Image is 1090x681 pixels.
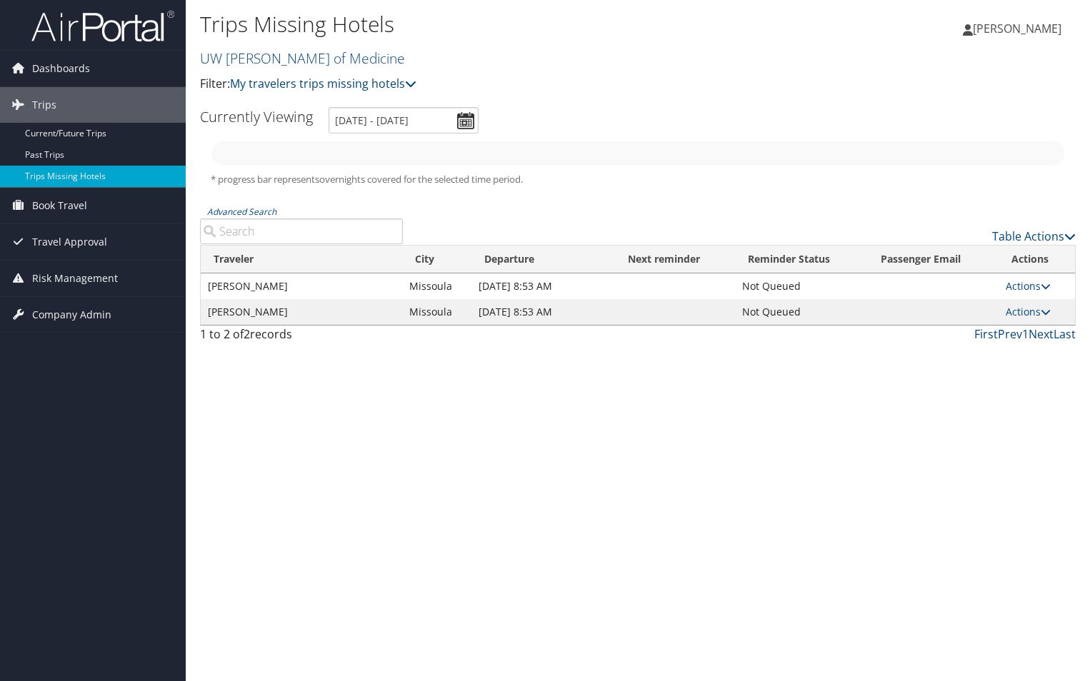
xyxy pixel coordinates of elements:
[31,9,174,43] img: airportal-logo.png
[471,299,615,325] td: [DATE] 8:53 AM
[244,326,250,342] span: 2
[200,107,313,126] h3: Currently Viewing
[1022,326,1029,342] a: 1
[200,75,784,94] p: Filter:
[402,299,471,325] td: Missoula
[735,246,869,273] th: Reminder Status
[1054,326,1076,342] a: Last
[32,224,107,260] span: Travel Approval
[211,173,1065,186] h5: * progress bar represents overnights covered for the selected time period.
[32,188,87,223] span: Book Travel
[201,299,402,325] td: [PERSON_NAME]
[963,7,1076,50] a: [PERSON_NAME]
[615,246,734,273] th: Next reminder
[201,273,402,299] td: [PERSON_NAME]
[32,87,56,123] span: Trips
[200,218,403,244] input: Advanced Search
[200,326,403,350] div: 1 to 2 of records
[471,246,615,273] th: Departure: activate to sort column descending
[992,228,1076,244] a: Table Actions
[1006,305,1051,318] a: Actions
[999,246,1075,273] th: Actions
[735,299,869,325] td: Not Queued
[32,261,118,296] span: Risk Management
[471,273,615,299] td: [DATE] 8:53 AM
[230,76,416,91] a: My travelers trips missing hotels
[329,107,479,133] input: [DATE] - [DATE]
[868,246,999,273] th: Passenger Email: activate to sort column ascending
[201,246,402,273] th: Traveler: activate to sort column ascending
[974,326,998,342] a: First
[998,326,1022,342] a: Prev
[207,206,276,218] a: Advanced Search
[735,273,869,299] td: Not Queued
[32,297,111,333] span: Company Admin
[1006,279,1051,293] a: Actions
[200,49,409,68] a: UW [PERSON_NAME] of Medicine
[402,246,471,273] th: City: activate to sort column ascending
[402,273,471,299] td: Missoula
[973,21,1061,36] span: [PERSON_NAME]
[32,51,90,86] span: Dashboards
[200,9,784,39] h1: Trips Missing Hotels
[1029,326,1054,342] a: Next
